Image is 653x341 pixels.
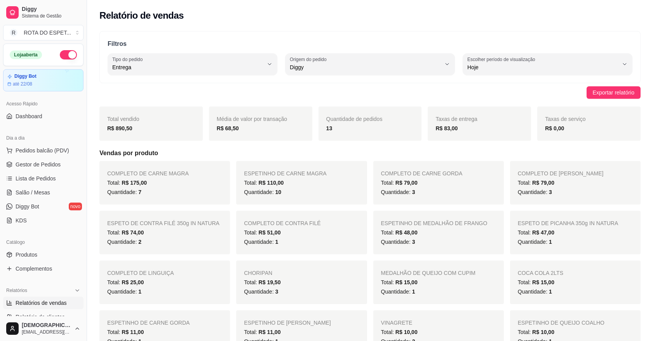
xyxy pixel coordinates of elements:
a: KDS [3,214,84,227]
span: 3 [275,289,278,295]
span: Diggy Bot [16,203,39,210]
h2: Relatório de vendas [99,9,184,22]
span: Salão / Mesas [16,189,50,196]
span: Quantidade: [381,289,415,295]
a: Lista de Pedidos [3,172,84,185]
span: [EMAIL_ADDRESS][DOMAIN_NAME] [22,329,71,335]
a: Diggy Botaté 22/08 [3,69,84,91]
span: Total: [244,329,280,335]
strong: R$ 68,50 [217,125,239,131]
span: Total: [518,229,554,236]
span: R$ 15,00 [395,279,418,285]
a: Diggy Botnovo [3,200,84,213]
button: Origem do pedidoDiggy [285,53,455,75]
span: [DEMOGRAPHIC_DATA] [22,322,71,329]
span: Complementos [16,265,52,273]
span: Total: [244,229,280,236]
h5: Vendas por produto [99,149,641,158]
article: até 22/08 [13,81,32,87]
div: Dia a dia [3,132,84,144]
span: Exportar relatório [593,88,634,97]
span: Quantidade: [518,239,552,245]
span: R$ 15,00 [532,279,554,285]
span: Total: [518,279,554,285]
span: Total: [518,329,554,335]
span: Dashboard [16,112,42,120]
span: R$ 47,00 [532,229,554,236]
a: Produtos [3,248,84,261]
span: COMPLETO DE CONTRA FILÉ [244,220,320,226]
span: R$ 10,00 [395,329,418,335]
span: Entrega [112,63,263,71]
span: ESPETINHO DE MEDALHÃO DE FRANGO [381,220,488,226]
span: Quantidade: [107,239,141,245]
span: R$ 11,00 [122,329,144,335]
article: Diggy Bot [14,73,37,79]
span: 1 [275,239,278,245]
span: ESPETINHO DE [PERSON_NAME] [244,320,331,326]
span: 1 [549,289,552,295]
span: R$ 110,00 [259,180,284,186]
span: VINAGRETE [381,320,413,326]
button: Pedidos balcão (PDV) [3,144,84,157]
a: Gestor de Pedidos [3,158,84,171]
span: COMPLETO DE CARNE GORDA [381,170,463,177]
span: 1 [138,289,141,295]
span: COMPLETO DE [PERSON_NAME] [518,170,604,177]
span: ESPETINHO DE QUEIJO COALHO [518,320,604,326]
span: R$ 51,00 [259,229,281,236]
span: Diggy [22,6,80,13]
span: Total: [107,279,144,285]
span: Produtos [16,251,37,259]
span: Total: [107,180,147,186]
span: COCA COLA 2LTS [518,270,563,276]
span: Taxas de serviço [545,116,585,122]
span: Quantidade: [381,189,415,195]
span: ESPETINHO DE CARNE GORDA [107,320,190,326]
span: Total: [107,229,144,236]
span: 1 [412,289,415,295]
span: Quantidade: [381,239,415,245]
span: Diggy [290,63,441,71]
span: Total: [381,329,418,335]
span: R$ 79,00 [395,180,418,186]
span: Total vendido [107,116,139,122]
button: Alterar Status [60,50,77,59]
span: R$ 48,00 [395,229,418,236]
span: R$ 79,00 [532,180,554,186]
a: Relatórios de vendas [3,297,84,309]
span: 3 [549,189,552,195]
span: Relatórios [6,287,27,294]
span: Total: [244,180,284,186]
strong: R$ 0,00 [545,125,564,131]
p: Filtros [108,39,632,49]
span: 3 [412,239,415,245]
span: Total: [381,229,418,236]
span: Total: [381,180,418,186]
div: Acesso Rápido [3,98,84,110]
span: Quantidade: [107,189,141,195]
span: Total: [244,279,280,285]
span: Total: [381,279,418,285]
div: Loja aberta [10,51,42,59]
span: Quantidade: [107,289,141,295]
strong: 13 [326,125,333,131]
span: CHORIPAN [244,270,272,276]
span: Gestor de Pedidos [16,161,61,168]
span: Quantidade de pedidos [326,116,383,122]
strong: R$ 890,50 [107,125,132,131]
span: Quantidade: [244,289,278,295]
span: R [10,29,17,37]
span: R$ 74,00 [122,229,144,236]
span: 1 [549,239,552,245]
span: ESPETINHO DE CARNE MAGRA [244,170,326,177]
a: Salão / Mesas [3,186,84,199]
span: Relatórios de vendas [16,299,67,307]
span: ESPETO DE PICANHA 350g IN NATURA [518,220,618,226]
span: Taxas de entrega [435,116,477,122]
div: Catálogo [3,236,84,248]
span: R$ 25,00 [122,279,144,285]
span: R$ 175,00 [122,180,147,186]
span: 2 [138,239,141,245]
span: KDS [16,217,27,224]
